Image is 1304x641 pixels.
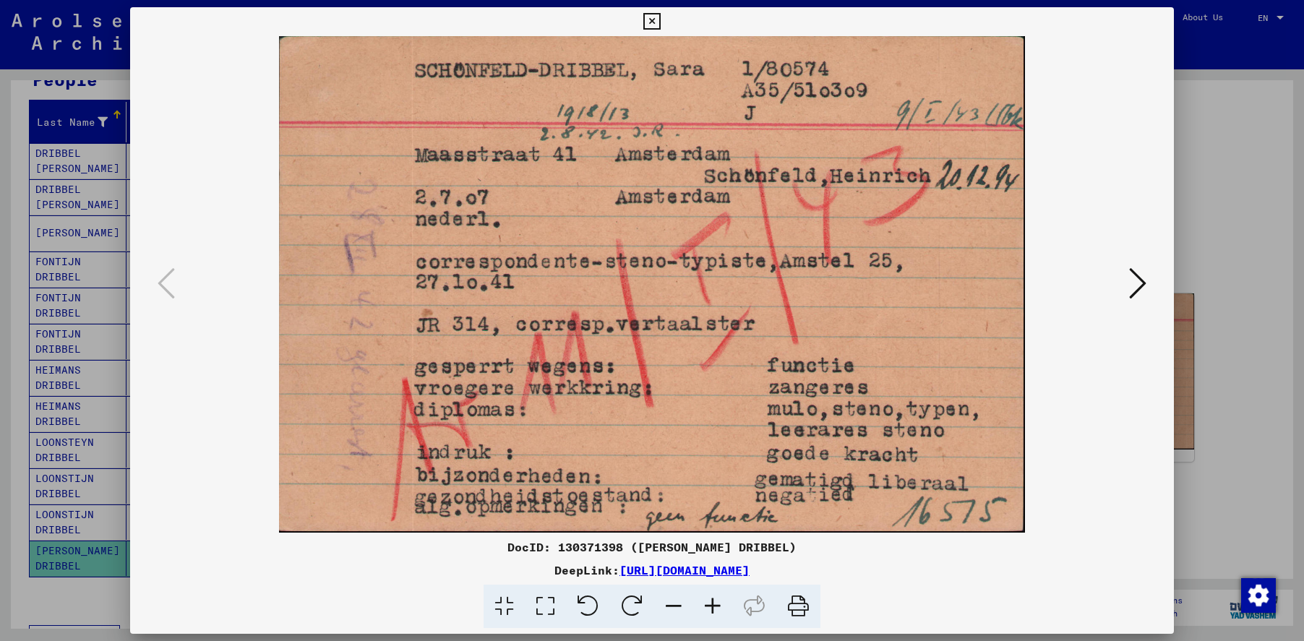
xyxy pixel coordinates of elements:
[1240,577,1275,612] div: Change consent
[619,563,750,577] a: [URL][DOMAIN_NAME]
[130,562,1173,579] div: DeepLink:
[130,538,1173,556] div: DocID: 130371398 ([PERSON_NAME] DRIBBEL)
[1241,578,1276,613] img: Change consent
[179,36,1124,533] img: 001.jpg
